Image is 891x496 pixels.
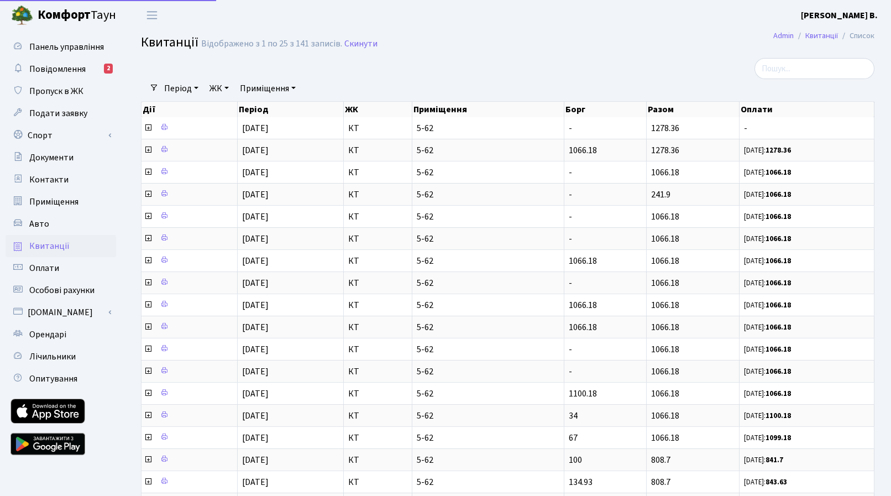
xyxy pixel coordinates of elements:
span: КТ [348,301,407,310]
a: [DOMAIN_NAME] [6,301,116,323]
span: Подати заявку [29,107,87,119]
span: 5-62 [417,234,559,243]
span: [DATE] [242,277,269,289]
span: Авто [29,218,49,230]
span: 5-62 [417,456,559,464]
span: КТ [348,456,407,464]
span: 5-62 [417,279,559,288]
small: [DATE]: [744,278,791,288]
b: 1066.18 [766,389,791,399]
span: 34 [569,410,578,422]
button: Переключити навігацію [138,6,166,24]
th: Період [238,102,344,117]
span: 5-62 [417,190,559,199]
a: Пропуск в ЖК [6,80,116,102]
span: 5-62 [417,367,559,376]
b: 1066.18 [766,190,791,200]
th: ЖК [344,102,412,117]
b: 1066.18 [766,344,791,354]
span: КТ [348,124,407,133]
small: [DATE]: [744,190,791,200]
span: КТ [348,257,407,265]
span: [DATE] [242,255,269,267]
th: Приміщення [412,102,564,117]
small: [DATE]: [744,145,791,155]
span: КТ [348,212,407,221]
span: [DATE] [242,388,269,400]
span: 1278.36 [651,144,679,156]
small: [DATE]: [744,389,791,399]
span: - [569,343,572,356]
small: [DATE]: [744,212,791,222]
span: 5-62 [417,212,559,221]
span: КТ [348,168,407,177]
span: Орендарі [29,328,66,341]
span: 1066.18 [569,144,597,156]
small: [DATE]: [744,455,783,465]
span: - [569,277,572,289]
span: 808.7 [651,454,670,466]
th: Борг [564,102,647,117]
span: 5-62 [417,124,559,133]
b: 1278.36 [766,145,791,155]
a: Опитування [6,368,116,390]
b: 1066.18 [766,256,791,266]
b: 843.63 [766,477,787,487]
span: КТ [348,411,407,420]
a: Орендарі [6,323,116,346]
span: - [569,122,572,134]
small: [DATE]: [744,234,791,244]
span: Квитанції [141,33,198,52]
span: [DATE] [242,211,269,223]
span: 134.93 [569,476,593,488]
a: Подати заявку [6,102,116,124]
span: КТ [348,478,407,487]
nav: breadcrumb [757,24,891,48]
span: 1066.18 [651,366,679,378]
span: 5-62 [417,411,559,420]
span: [DATE] [242,189,269,201]
b: 1066.18 [766,278,791,288]
th: Разом [647,102,740,117]
img: logo.png [11,4,33,27]
span: [DATE] [242,410,269,422]
span: КТ [348,345,407,354]
b: 1066.18 [766,212,791,222]
span: [DATE] [242,454,269,466]
a: [PERSON_NAME] В. [801,9,878,22]
span: 1066.18 [569,299,597,311]
span: 1066.18 [651,321,679,333]
span: КТ [348,434,407,442]
span: 1066.18 [569,321,597,333]
span: Панель управління [29,41,104,53]
a: ЖК [205,79,233,98]
th: Оплати [740,102,874,117]
a: Квитанції [805,30,838,41]
b: 1066.18 [766,234,791,244]
span: 1066.18 [651,166,679,179]
span: - [569,233,572,245]
small: [DATE]: [744,344,791,354]
b: 1066.18 [766,300,791,310]
b: 1066.18 [766,322,791,332]
span: Таун [38,6,116,25]
span: Контакти [29,174,69,186]
span: Особові рахунки [29,284,95,296]
b: 1066.18 [766,168,791,177]
span: - [569,166,572,179]
span: [DATE] [242,144,269,156]
span: 1066.18 [651,233,679,245]
span: КТ [348,234,407,243]
a: Панель управління [6,36,116,58]
span: 1278.36 [651,122,679,134]
span: [DATE] [242,166,269,179]
small: [DATE]: [744,367,791,377]
span: Повідомлення [29,63,86,75]
small: [DATE]: [744,168,791,177]
span: [DATE] [242,122,269,134]
b: 1100.18 [766,411,791,421]
small: [DATE]: [744,477,787,487]
a: Документи [6,147,116,169]
span: 1066.18 [651,388,679,400]
span: 1066.18 [651,410,679,422]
